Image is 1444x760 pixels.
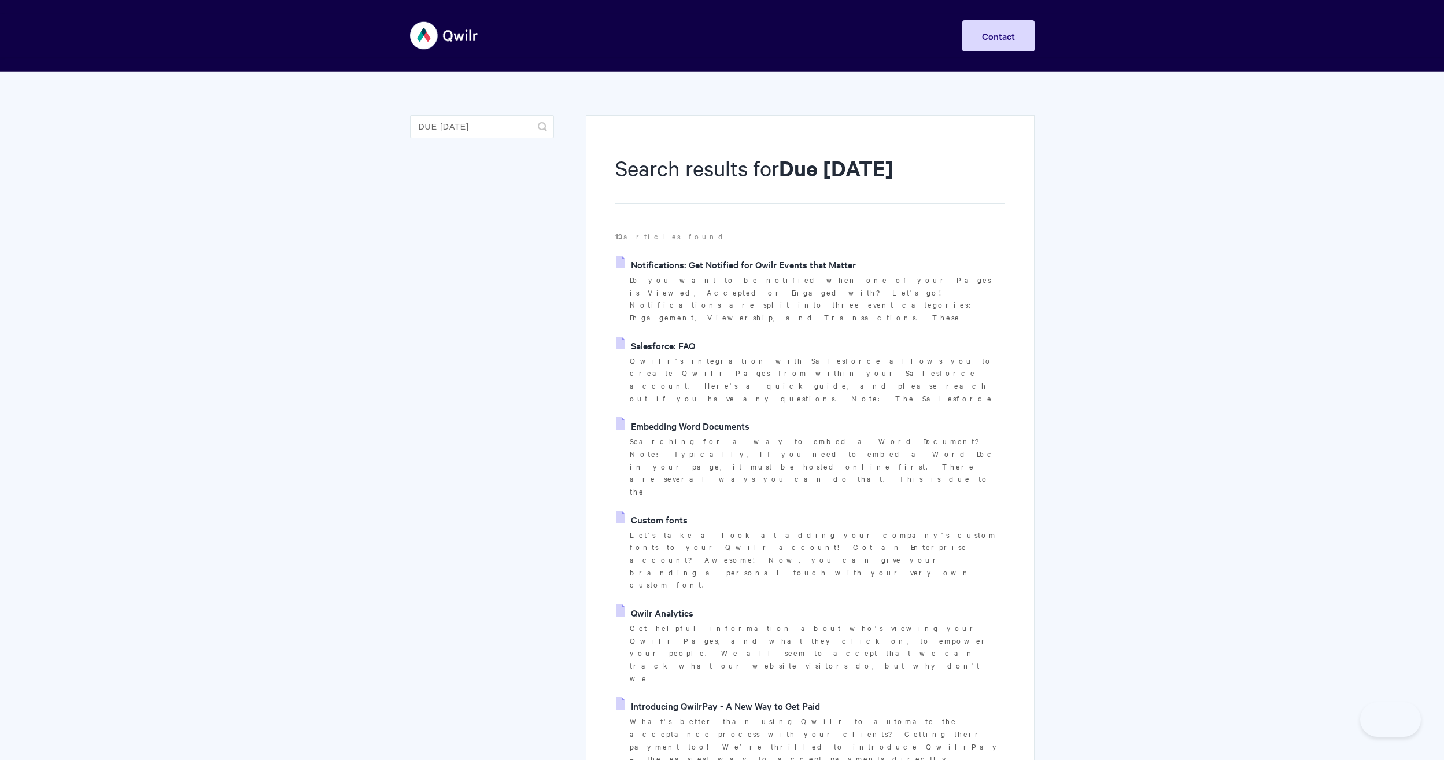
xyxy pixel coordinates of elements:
[630,355,1004,405] p: Qwilr's integration with Salesforce allows you to create Qwilr Pages from within your Salesforce ...
[616,511,688,528] a: Custom fonts
[962,20,1035,51] a: Contact
[615,230,1004,243] p: articles found
[615,153,1004,204] h1: Search results for
[616,604,693,621] a: Qwilr Analytics
[410,115,554,138] input: Search
[630,529,1004,592] p: Let's take a look at adding your company's custom fonts to your Qwilr account! Got an Enterprise ...
[616,697,820,714] a: Introducing QwilrPay - A New Way to Get Paid
[616,256,856,273] a: Notifications: Get Notified for Qwilr Events that Matter
[616,417,749,434] a: Embedding Word Documents
[630,435,1004,498] p: Searching for a way to embed a Word Document? Note: Typically, If you need to embed a Word Doc in...
[779,154,893,182] strong: Due [DATE]
[616,337,695,354] a: Salesforce: FAQ
[630,622,1004,685] p: Get helpful information about who's viewing your Qwilr Pages, and what they click on, to empower ...
[410,14,479,57] img: Qwilr Help Center
[615,231,623,242] strong: 13
[630,274,1004,324] p: Do you want to be notified when one of your Pages is Viewed, Accepted or Engaged with? Let's go! ...
[1360,702,1421,737] iframe: Toggle Customer Support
